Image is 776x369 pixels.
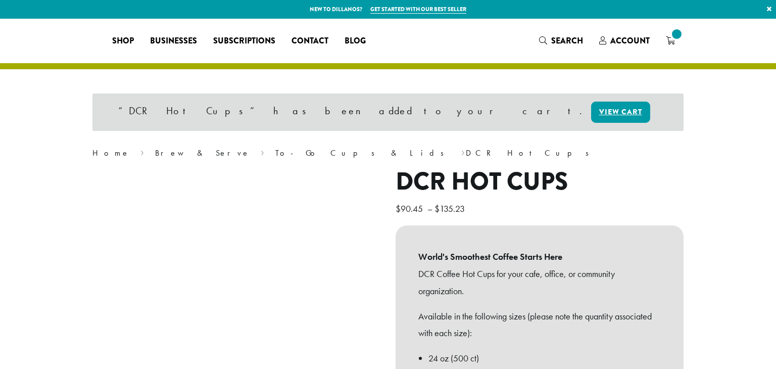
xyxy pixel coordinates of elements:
[92,147,684,159] nav: Breadcrumb
[150,35,197,48] span: Businesses
[261,144,264,159] span: ›
[92,148,130,158] a: Home
[551,35,583,47] span: Search
[370,5,466,14] a: Get started with our best seller
[610,35,650,47] span: Account
[92,94,684,131] div: “DCR Hot Cups” has been added to your cart.
[418,308,661,342] p: Available in the following sizes (please note the quantity associated with each size):
[275,148,451,158] a: To-Go Cups & Lids
[396,167,684,197] h1: DCR Hot Cups
[213,35,275,48] span: Subscriptions
[396,203,425,214] bdi: 90.45
[418,265,661,300] p: DCR Coffee Hot Cups for your cafe, office, or community organization.
[418,248,661,265] b: World's Smoothest Coffee Starts Here
[428,350,661,367] li: 24 oz (500 ct)
[396,203,401,214] span: $
[531,32,591,49] a: Search
[104,33,142,49] a: Shop
[461,144,465,159] span: ›
[434,203,467,214] bdi: 135.23
[112,35,134,48] span: Shop
[155,148,250,158] a: Brew & Serve
[434,203,440,214] span: $
[292,35,328,48] span: Contact
[345,35,366,48] span: Blog
[140,144,144,159] span: ›
[427,203,432,214] span: –
[591,102,650,123] a: View cart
